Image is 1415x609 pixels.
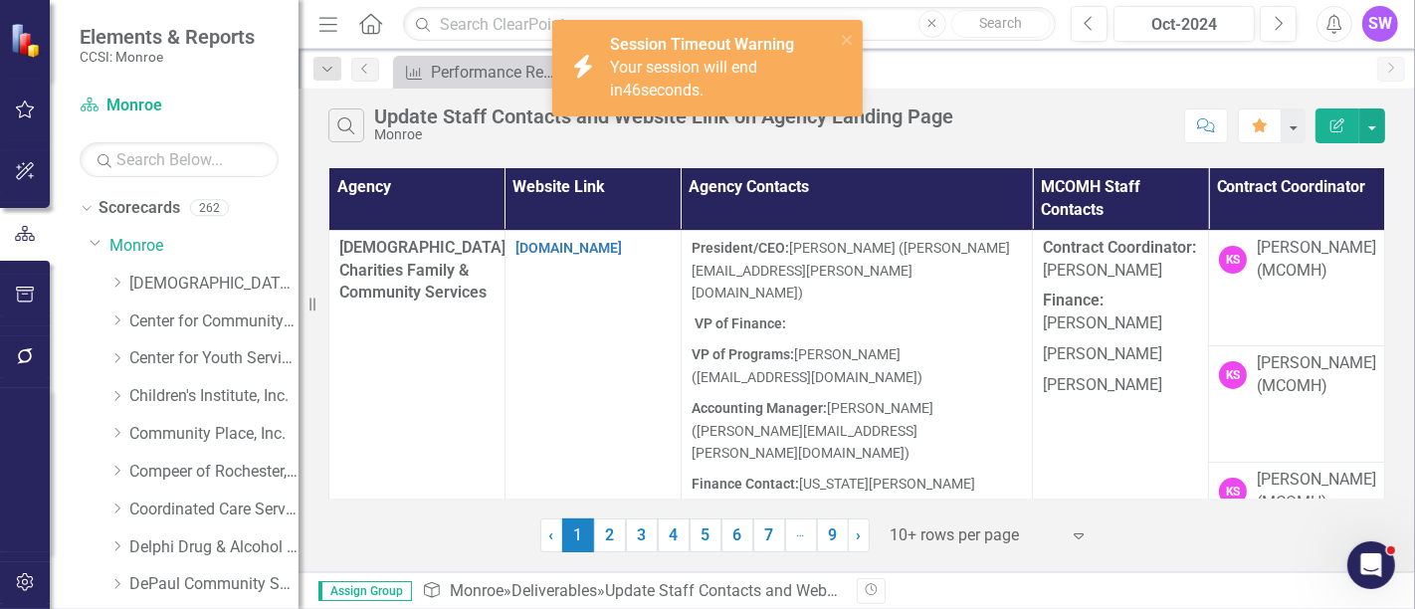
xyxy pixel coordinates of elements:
[450,581,504,600] a: Monroe
[339,238,505,303] span: [DEMOGRAPHIC_DATA] Charities Family & Community Services
[692,476,987,537] span: [US_STATE][PERSON_NAME] ([US_STATE][EMAIL_ADDRESS][PERSON_NAME][DOMAIN_NAME])
[1043,339,1198,370] p: [PERSON_NAME]
[1113,6,1255,42] button: Oct-2024
[610,35,794,54] strong: Session Timeout Warning
[1347,541,1395,589] iframe: Intercom live chat
[690,518,721,552] a: 5
[129,347,299,370] a: Center for Youth Services, Inc.
[1043,237,1198,287] p: [PERSON_NAME]
[129,423,299,446] a: Community Place, Inc.
[681,230,1033,578] td: Double-Click to Edit
[1257,237,1376,283] div: [PERSON_NAME] (MCOMH)
[129,536,299,559] a: Delphi Drug & Alcohol Council
[374,127,953,142] div: Monroe
[80,25,255,49] span: Elements & Reports
[979,15,1022,31] span: Search
[692,400,933,462] span: [PERSON_NAME] ([PERSON_NAME][EMAIL_ADDRESS][PERSON_NAME][DOMAIN_NAME])
[1257,469,1376,514] div: [PERSON_NAME] (MCOMH)
[1033,230,1209,578] td: Double-Click to Edit
[695,315,786,331] strong: VP of Finance:
[129,385,299,408] a: Children's Institute, Inc.
[658,518,690,552] a: 4
[1219,478,1247,506] div: KS
[692,240,1010,302] span: [PERSON_NAME] ([PERSON_NAME][EMAIL_ADDRESS][PERSON_NAME][DOMAIN_NAME])
[129,273,299,296] a: [DEMOGRAPHIC_DATA] Charities Family & Community Services
[594,518,626,552] a: 2
[129,310,299,333] a: Center for Community Alternatives
[610,58,757,100] span: Your session will end in seconds.
[1043,291,1104,309] strong: Finance:
[80,49,255,65] small: CCSI: Monroe
[692,346,794,362] strong: VP of Programs:
[190,200,229,217] div: 262
[511,581,597,600] a: Deliverables
[1209,230,1385,346] td: Double-Click to Edit
[549,525,554,544] span: ‹
[626,518,658,552] a: 3
[10,23,45,58] img: ClearPoint Strategy
[692,476,799,492] strong: Finance Contact:
[841,28,855,51] button: close
[605,581,1065,600] div: Update Staff Contacts and Website Link on Agency Landing Page
[1219,361,1247,389] div: KS
[1043,238,1196,257] strong: Contract Coordinator:
[1257,352,1376,398] div: [PERSON_NAME] (MCOMH)
[1209,463,1385,579] td: Double-Click to Edit
[1209,346,1385,463] td: Double-Click to Edit
[422,580,842,603] div: » »
[623,81,641,100] span: 46
[1043,286,1198,339] p: [PERSON_NAME]
[129,573,299,596] a: DePaul Community Services, lnc.
[1043,370,1198,397] p: [PERSON_NAME]
[109,235,299,258] a: Monroe
[753,518,785,552] a: 7
[129,499,299,521] a: Coordinated Care Services Inc.
[1219,246,1247,274] div: KS
[721,518,753,552] a: 6
[318,581,412,601] span: Assign Group
[374,105,953,127] div: Update Staff Contacts and Website Link on Agency Landing Page
[692,240,789,256] strong: President/CEO:
[80,95,279,117] a: Monroe
[1120,13,1248,37] div: Oct-2024
[817,518,849,552] a: 9
[129,461,299,484] a: Compeer of Rochester, Inc.
[515,240,622,256] a: [DOMAIN_NAME]
[692,400,827,416] strong: Accounting Manager:
[505,230,681,578] td: Double-Click to Edit
[562,518,594,552] span: 1
[80,142,279,177] input: Search Below...
[692,346,922,385] span: [PERSON_NAME] ([EMAIL_ADDRESS][DOMAIN_NAME])
[99,197,180,220] a: Scorecards
[1362,6,1398,42] button: SW
[431,60,562,85] div: Performance Report
[403,7,1056,42] input: Search ClearPoint...
[398,60,562,85] a: Performance Report
[951,10,1051,38] button: Search
[857,525,862,544] span: ›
